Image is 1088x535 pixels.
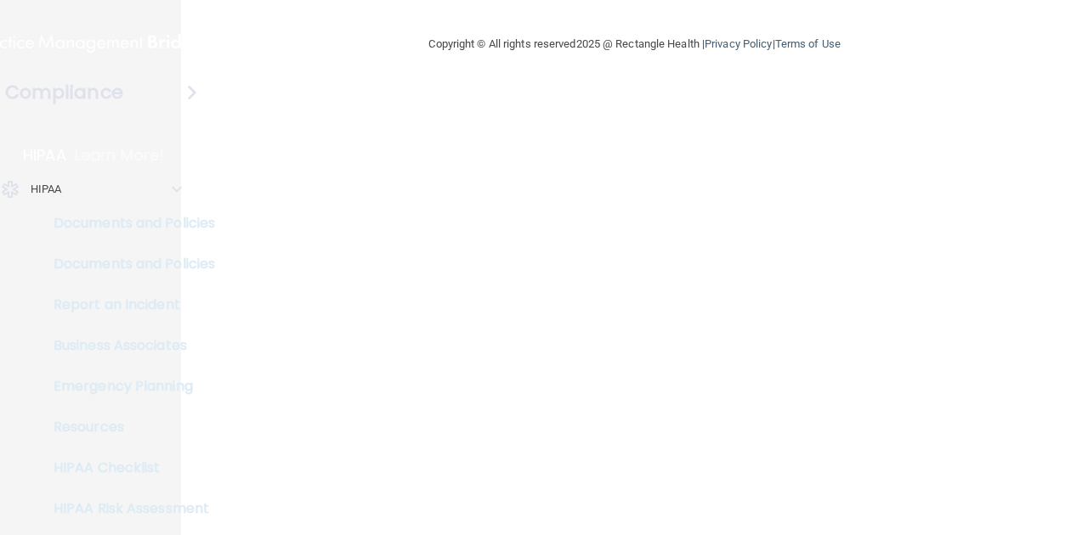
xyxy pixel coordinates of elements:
[5,81,123,104] h4: Compliance
[11,256,243,273] p: Documents and Policies
[75,145,165,166] p: Learn More!
[11,459,243,476] p: HIPAA Checklist
[11,296,243,313] p: Report an Incident
[11,378,243,395] p: Emergency Planning
[11,500,243,517] p: HIPAA Risk Assessment
[11,337,243,354] p: Business Associates
[11,419,243,436] p: Resources
[23,145,66,166] p: HIPAA
[775,37,841,50] a: Terms of Use
[705,37,772,50] a: Privacy Policy
[11,215,243,232] p: Documents and Policies
[31,179,62,200] p: HIPAA
[325,17,945,71] div: Copyright © All rights reserved 2025 @ Rectangle Health | |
